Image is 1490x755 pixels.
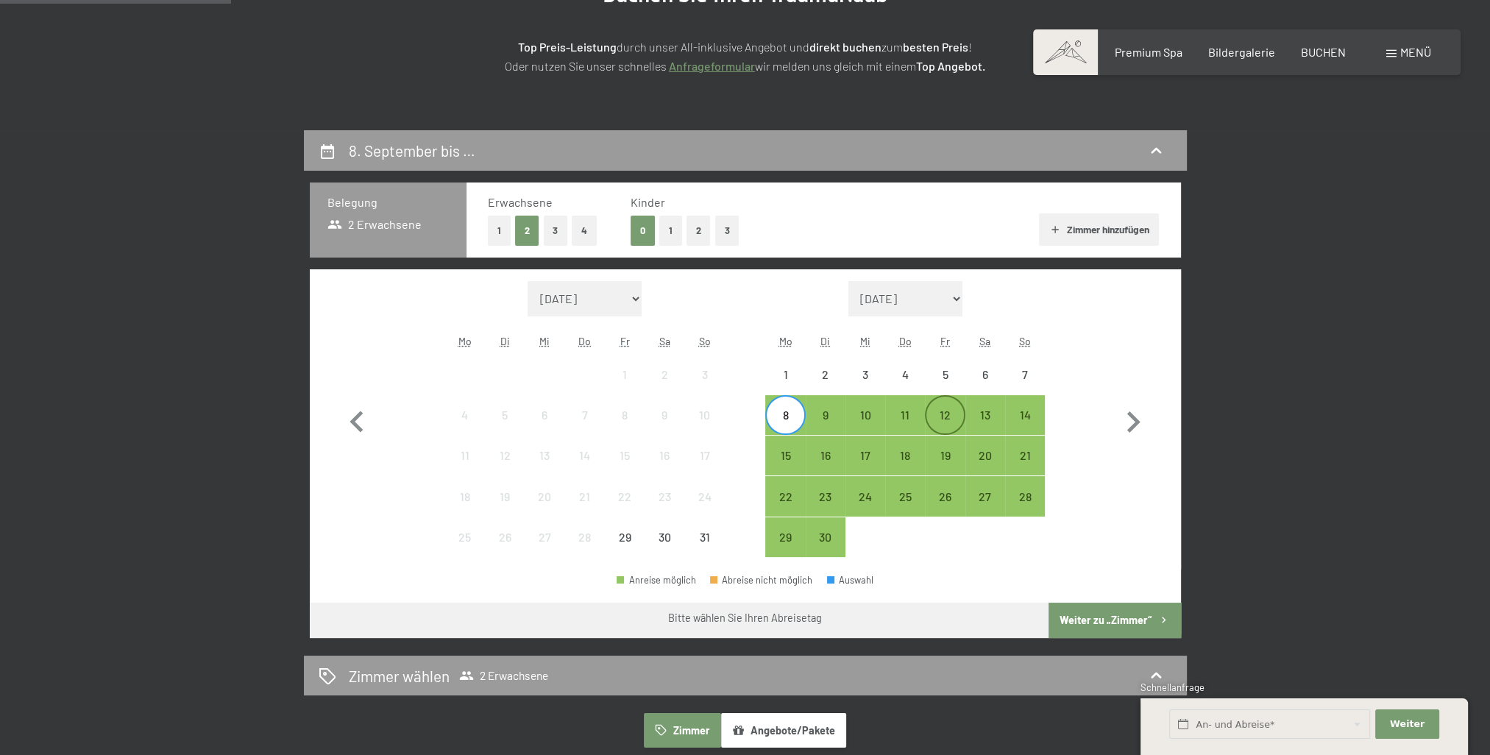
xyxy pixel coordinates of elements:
div: Thu Aug 21 2025 [565,476,605,516]
div: Abreise nicht möglich [485,436,525,475]
div: 18 [887,450,923,486]
div: 13 [967,409,1004,446]
div: 22 [767,491,803,528]
div: Wed Sep 03 2025 [845,355,885,394]
div: Thu Sep 25 2025 [885,476,925,516]
div: Sun Sep 21 2025 [1005,436,1045,475]
h2: Zimmer wählen [349,665,450,687]
div: 8 [767,409,803,446]
abbr: Donnerstag [578,335,591,347]
div: Abreise nicht möglich [605,355,645,394]
abbr: Freitag [940,335,950,347]
div: Abreise nicht möglich [684,395,724,435]
div: 17 [847,450,884,486]
div: Thu Sep 04 2025 [885,355,925,394]
h3: Belegung [327,194,449,210]
div: 12 [486,450,523,486]
div: 7 [567,409,603,446]
div: Sat Aug 23 2025 [645,476,684,516]
a: Premium Spa [1114,45,1182,59]
div: Abreise möglich [925,395,965,435]
div: Abreise nicht möglich [645,476,684,516]
strong: Top Angebot. [916,59,985,73]
div: Abreise nicht möglich [525,395,564,435]
div: Abreise möglich [885,476,925,516]
button: Weiter [1375,709,1438,740]
div: Abreise nicht möglich [445,517,485,557]
div: Sat Aug 16 2025 [645,436,684,475]
div: 25 [887,491,923,528]
div: Fri Sep 26 2025 [925,476,965,516]
div: Abreise möglich [1005,436,1045,475]
div: Abreise möglich [885,436,925,475]
div: Abreise möglich [965,476,1005,516]
a: BUCHEN [1301,45,1346,59]
span: 2 Erwachsene [327,216,422,233]
div: 8 [606,409,643,446]
div: Fri Aug 29 2025 [605,517,645,557]
span: Erwachsene [488,195,553,209]
div: Thu Aug 28 2025 [565,517,605,557]
div: Abreise nicht möglich [485,517,525,557]
div: Abreise nicht möglich [605,436,645,475]
div: Abreise nicht möglich [645,395,684,435]
div: Mon Aug 18 2025 [445,476,485,516]
button: 1 [488,216,511,246]
abbr: Freitag [620,335,629,347]
abbr: Samstag [979,335,990,347]
div: Abreise nicht möglich [485,476,525,516]
div: Abreise nicht möglich [525,517,564,557]
div: 21 [567,491,603,528]
div: Abreise möglich [765,476,805,516]
div: Abreise möglich [925,436,965,475]
span: 2 Erwachsene [459,668,548,683]
div: Abreise nicht möglich [845,355,885,394]
a: Anfrageformular [669,59,755,73]
div: Abreise nicht möglich [645,436,684,475]
div: 4 [447,409,483,446]
div: Abreise nicht möglich [925,355,965,394]
abbr: Samstag [659,335,670,347]
abbr: Sonntag [699,335,711,347]
strong: Top Preis-Leistung [518,40,617,54]
abbr: Mittwoch [539,335,550,347]
div: Sat Aug 30 2025 [645,517,684,557]
div: Wed Aug 13 2025 [525,436,564,475]
div: Abreise möglich [765,395,805,435]
div: Mon Sep 29 2025 [765,517,805,557]
button: Weiter zu „Zimmer“ [1049,603,1180,638]
p: durch unser All-inklusive Angebot und zum ! Oder nutzen Sie unser schnelles wir melden uns gleich... [377,38,1113,75]
div: Sun Aug 31 2025 [684,517,724,557]
button: 0 [631,216,655,246]
div: Abreise nicht möglich [645,517,684,557]
div: 5 [926,369,963,405]
div: Sun Sep 28 2025 [1005,476,1045,516]
div: 10 [847,409,884,446]
div: Abreise nicht möglich [605,476,645,516]
div: Mon Aug 04 2025 [445,395,485,435]
div: 5 [486,409,523,446]
div: 15 [767,450,803,486]
div: Sat Aug 02 2025 [645,355,684,394]
div: 28 [567,531,603,568]
div: Sun Aug 10 2025 [684,395,724,435]
div: 29 [606,531,643,568]
div: Abreise möglich [806,436,845,475]
div: Abreise möglich [845,476,885,516]
div: Abreise nicht möglich [1005,355,1045,394]
div: Abreise nicht möglich [525,476,564,516]
div: 19 [926,450,963,486]
abbr: Montag [458,335,472,347]
div: Abreise nicht möglich [965,355,1005,394]
div: Tue Aug 12 2025 [485,436,525,475]
div: Wed Aug 06 2025 [525,395,564,435]
button: 2 [687,216,711,246]
div: 9 [646,409,683,446]
span: Schnellanfrage [1140,681,1205,693]
div: 11 [887,409,923,446]
h2: 8. September bis … [349,141,475,160]
div: 16 [807,450,844,486]
div: 3 [686,369,723,405]
div: Sun Aug 24 2025 [684,476,724,516]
